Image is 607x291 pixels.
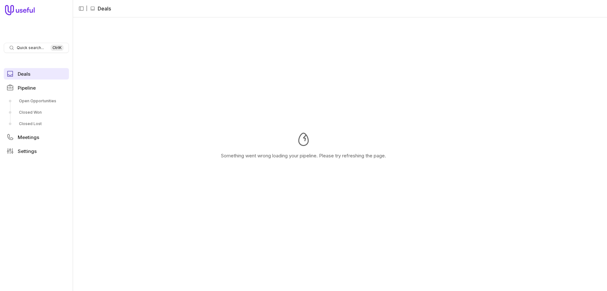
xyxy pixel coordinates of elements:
a: Settings [4,145,69,157]
div: Pipeline submenu [4,96,69,129]
p: Something went wrong loading your pipeline. Please try refreshing the page. [221,152,386,160]
span: Pipeline [18,85,36,90]
kbd: Ctrl K [51,45,64,51]
a: Pipeline [4,82,69,93]
a: Deals [4,68,69,79]
a: Open Opportunities [4,96,69,106]
span: Settings [18,149,37,154]
a: Closed Lost [4,119,69,129]
span: Deals [18,72,30,76]
span: Quick search... [17,45,44,50]
a: Meetings [4,131,69,143]
a: Closed Won [4,107,69,117]
span: Meetings [18,135,39,140]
